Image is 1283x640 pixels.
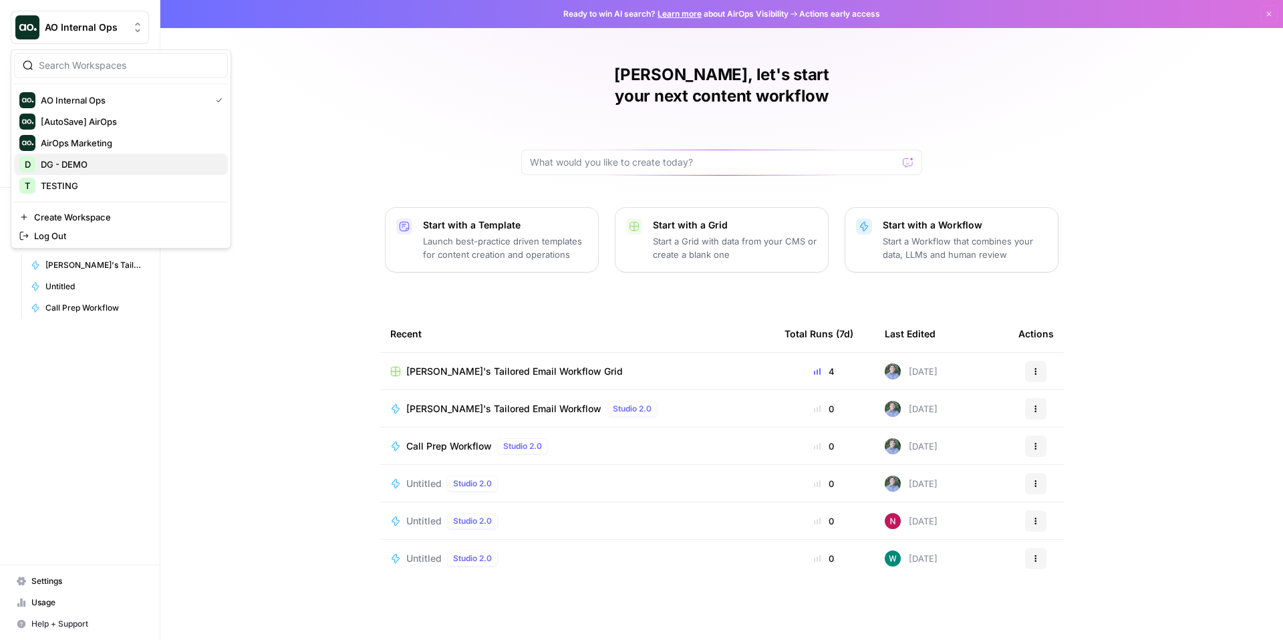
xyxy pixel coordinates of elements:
[25,158,31,171] span: D
[613,403,652,415] span: Studio 2.0
[11,613,149,635] button: Help + Support
[406,365,623,378] span: [PERSON_NAME]'s Tailored Email Workflow Grid
[390,476,763,492] a: UntitledStudio 2.0
[11,592,149,613] a: Usage
[453,552,492,565] span: Studio 2.0
[885,363,901,379] img: f99d8lwoqhc1ne2bwf7b49ov7y8s
[34,210,217,224] span: Create Workspace
[883,218,1047,232] p: Start with a Workflow
[390,438,763,454] a: Call Prep WorkflowStudio 2.0
[885,476,938,492] div: [DATE]
[785,402,863,416] div: 0
[11,571,149,592] a: Settings
[521,64,922,107] h1: [PERSON_NAME], let's start your next content workflow
[785,365,863,378] div: 4
[19,135,35,151] img: AirOps Marketing Logo
[390,550,763,567] a: UntitledStudio 2.0
[25,297,149,319] a: Call Prep Workflow
[406,402,601,416] span: [PERSON_NAME]'s Tailored Email Workflow
[45,302,143,314] span: Call Prep Workflow
[41,115,217,128] span: [AutoSave] AirOps
[885,550,938,567] div: [DATE]
[11,11,149,44] button: Workspace: AO Internal Ops
[885,476,901,492] img: f99d8lwoqhc1ne2bwf7b49ov7y8s
[885,401,938,417] div: [DATE]
[31,575,143,587] span: Settings
[14,208,228,226] a: Create Workspace
[883,234,1047,261] p: Start a Workflow that combines your data, LLMs and human review
[785,514,863,528] div: 0
[45,259,143,271] span: [PERSON_NAME]'s Tailored Email Workflow
[41,179,217,192] span: TESTING
[453,515,492,527] span: Studio 2.0
[785,552,863,565] div: 0
[390,365,763,378] a: [PERSON_NAME]'s Tailored Email Workflow Grid
[563,8,789,20] span: Ready to win AI search? about AirOps Visibility
[615,207,829,273] button: Start with a GridStart a Grid with data from your CMS or create a blank one
[885,513,938,529] div: [DATE]
[41,158,217,171] span: DG - DEMO
[785,477,863,490] div: 0
[423,218,587,232] p: Start with a Template
[885,438,938,454] div: [DATE]
[25,276,149,297] a: Untitled
[885,401,901,417] img: f99d8lwoqhc1ne2bwf7b49ov7y8s
[45,281,143,293] span: Untitled
[885,550,901,567] img: vaiar9hhcrg879pubqop5lsxqhgw
[14,226,228,245] a: Log Out
[799,8,880,20] span: Actions early access
[41,94,205,107] span: AO Internal Ops
[390,401,763,417] a: [PERSON_NAME]'s Tailored Email WorkflowStudio 2.0
[31,618,143,630] span: Help + Support
[19,92,35,108] img: AO Internal Ops Logo
[11,49,231,249] div: Workspace: AO Internal Ops
[41,136,217,150] span: AirOps Marketing
[39,59,219,72] input: Search Workspaces
[19,114,35,130] img: [AutoSave] AirOps Logo
[453,478,492,490] span: Studio 2.0
[406,514,442,528] span: Untitled
[34,229,217,243] span: Log Out
[885,363,938,379] div: [DATE]
[390,513,763,529] a: UntitledStudio 2.0
[1018,315,1054,352] div: Actions
[25,255,149,276] a: [PERSON_NAME]'s Tailored Email Workflow
[658,9,702,19] a: Learn more
[390,315,763,352] div: Recent
[653,234,817,261] p: Start a Grid with data from your CMS or create a blank one
[885,438,901,454] img: f99d8lwoqhc1ne2bwf7b49ov7y8s
[45,21,126,34] span: AO Internal Ops
[385,207,599,273] button: Start with a TemplateLaunch best-practice driven templates for content creation and operations
[15,15,39,39] img: AO Internal Ops Logo
[406,477,442,490] span: Untitled
[785,315,853,352] div: Total Runs (7d)
[25,179,30,192] span: T
[845,207,1058,273] button: Start with a WorkflowStart a Workflow that combines your data, LLMs and human review
[885,315,936,352] div: Last Edited
[785,440,863,453] div: 0
[503,440,542,452] span: Studio 2.0
[530,156,897,169] input: What would you like to create today?
[653,218,817,232] p: Start with a Grid
[406,440,492,453] span: Call Prep Workflow
[423,234,587,261] p: Launch best-practice driven templates for content creation and operations
[406,552,442,565] span: Untitled
[885,513,901,529] img: 809rsgs8fojgkhnibtwc28oh1nli
[31,597,143,609] span: Usage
